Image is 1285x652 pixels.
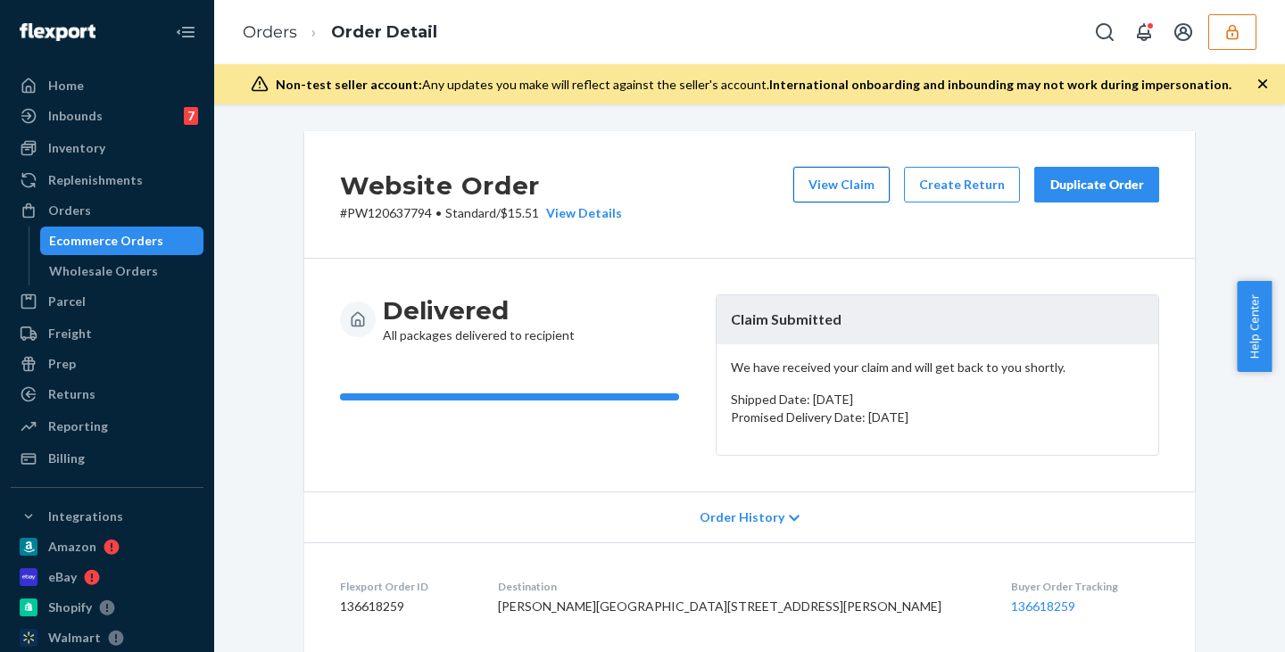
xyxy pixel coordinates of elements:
[11,412,203,441] a: Reporting
[11,196,203,225] a: Orders
[340,167,622,204] h2: Website Order
[276,76,1231,94] div: Any updates you make will reflect against the seller's account.
[48,598,92,616] div: Shopify
[1011,579,1159,594] dt: Buyer Order Tracking
[49,232,163,250] div: Ecommerce Orders
[48,355,76,373] div: Prep
[1126,14,1162,50] button: Open notifications
[731,409,1144,426] p: Promised Delivery Date: [DATE]
[435,205,442,220] span: •
[11,623,203,652] a: Walmart
[276,77,422,92] span: Non-test seller account:
[331,22,437,42] a: Order Detail
[11,380,203,409] a: Returns
[184,107,198,125] div: 7
[1049,176,1144,194] div: Duplicate Order
[11,166,203,194] a: Replenishments
[1087,14,1123,50] button: Open Search Box
[20,23,95,41] img: Flexport logo
[11,532,203,561] a: Amazon
[904,167,1020,202] button: Create Return
[11,287,203,316] a: Parcel
[717,295,1158,344] header: Claim Submitted
[539,204,622,222] button: View Details
[731,391,1144,409] p: Shipped Date: [DATE]
[769,77,1231,92] span: International onboarding and inbounding may not work during impersonation.
[48,139,105,157] div: Inventory
[11,502,203,531] button: Integrations
[1011,598,1075,614] a: 136618259
[48,568,77,586] div: eBay
[228,6,452,59] ol: breadcrumbs
[445,205,496,220] span: Standard
[793,167,890,202] button: View Claim
[49,262,158,280] div: Wholesale Orders
[11,71,203,100] a: Home
[48,77,84,95] div: Home
[383,294,575,326] h3: Delivered
[1034,167,1159,202] button: Duplicate Order
[168,14,203,50] button: Close Navigation
[11,563,203,591] a: eBay
[11,102,203,130] a: Inbounds7
[700,508,784,526] span: Order History
[48,171,143,189] div: Replenishments
[48,538,96,556] div: Amazon
[1237,281,1272,372] button: Help Center
[340,204,622,222] p: # PW120637794 / $15.51
[731,359,1144,376] p: We have received your claim and will get back to you shortly.
[498,579,982,594] dt: Destination
[383,294,575,344] div: All packages delivered to recipient
[340,598,469,615] dd: 136618259
[48,385,95,403] div: Returns
[11,444,203,473] a: Billing
[48,417,108,435] div: Reporting
[48,450,85,467] div: Billing
[11,350,203,378] a: Prep
[48,293,86,310] div: Parcel
[498,598,941,614] span: [PERSON_NAME][GEOGRAPHIC_DATA][STREET_ADDRESS][PERSON_NAME]
[40,227,204,255] a: Ecommerce Orders
[48,508,123,525] div: Integrations
[243,22,297,42] a: Orders
[11,593,203,622] a: Shopify
[340,579,469,594] dt: Flexport Order ID
[48,325,92,343] div: Freight
[1165,14,1201,50] button: Open account menu
[11,319,203,348] a: Freight
[11,134,203,162] a: Inventory
[48,202,91,219] div: Orders
[48,629,101,647] div: Walmart
[40,257,204,285] a: Wholesale Orders
[48,107,103,125] div: Inbounds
